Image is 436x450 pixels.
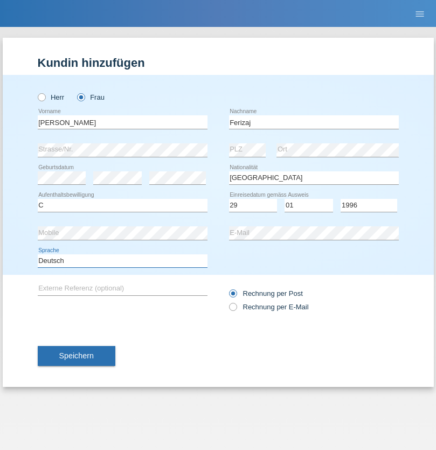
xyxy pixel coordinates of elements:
a: menu [409,10,431,17]
label: Herr [38,93,65,101]
input: Rechnung per Post [229,289,236,303]
label: Frau [77,93,105,101]
button: Speichern [38,346,115,366]
label: Rechnung per E-Mail [229,303,309,311]
span: Speichern [59,351,94,360]
h1: Kundin hinzufügen [38,56,399,70]
label: Rechnung per Post [229,289,303,297]
i: menu [414,9,425,19]
input: Rechnung per E-Mail [229,303,236,316]
input: Frau [77,93,84,100]
input: Herr [38,93,45,100]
